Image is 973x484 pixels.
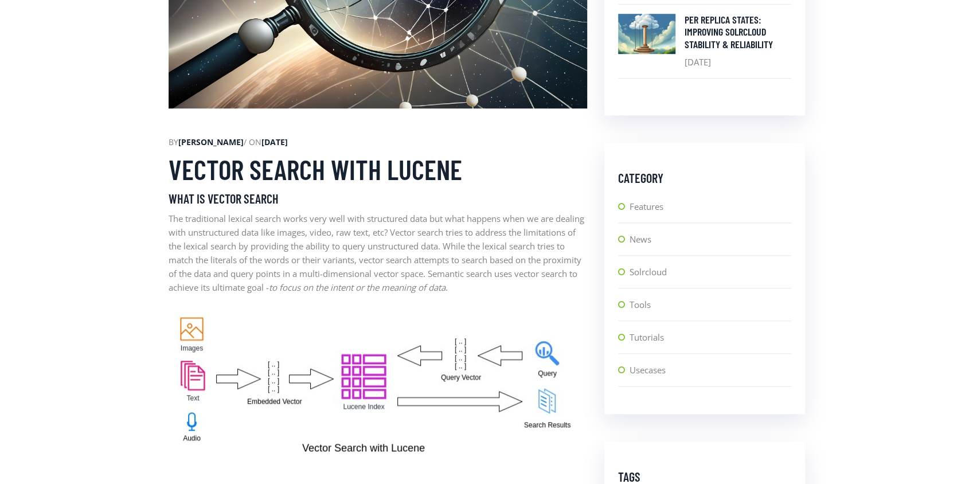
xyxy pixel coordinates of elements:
[178,136,244,147] strong: [PERSON_NAME]
[630,200,791,223] a: Features
[630,298,791,321] a: Tools
[269,282,446,293] em: to focus on the intent or the meaning of data
[630,330,791,353] a: Tutorials
[685,14,791,51] a: Per Replica States: Improving SolrCloud stability & reliability
[169,153,587,186] h2: Vector Search with Lucene
[618,469,791,484] h4: Tags
[630,363,791,386] a: Usecases
[618,170,791,185] h4: Category
[169,191,587,206] h4: What is vector search
[630,265,791,288] a: Solrcloud
[169,306,582,469] img: Vector search with Lucene diagram
[261,136,288,147] strong: [DATE]
[630,232,791,255] a: News
[685,14,791,69] div: [DATE]
[169,136,587,149] div: by / on
[169,212,587,294] p: The traditional lexical search works very well with structured data but what happens when we are ...
[618,14,675,54] img: solr_cloud_stability_and_reliability.jpg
